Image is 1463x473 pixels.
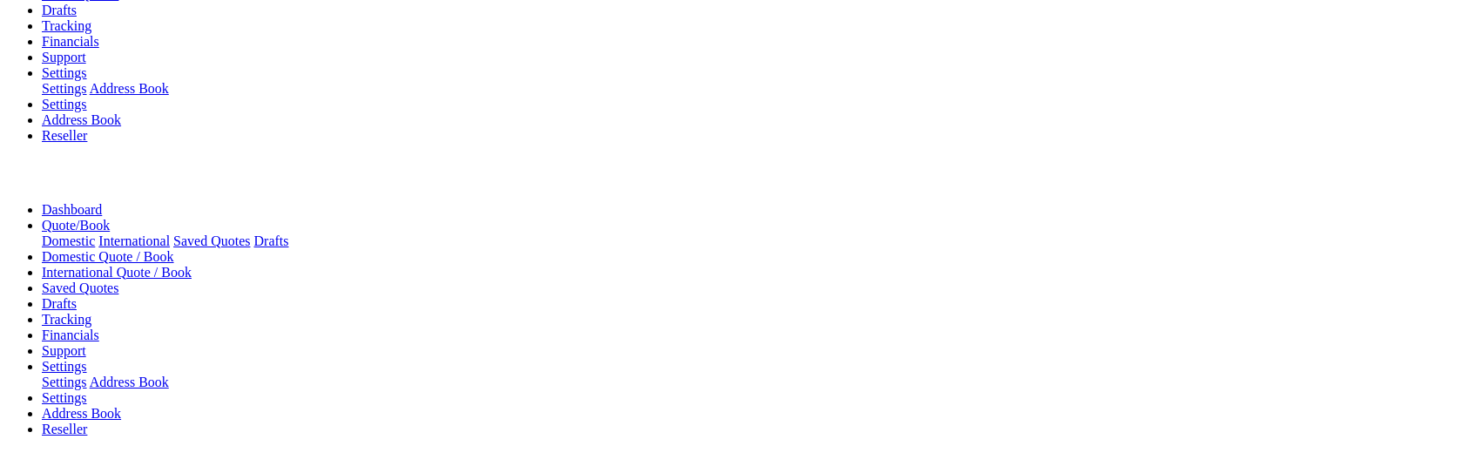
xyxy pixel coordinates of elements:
a: Financials [42,34,99,49]
a: Address Book [42,406,121,421]
a: Support [42,50,86,64]
a: Settings [42,97,87,111]
a: Dashboard [42,202,102,217]
a: Settings [42,390,87,405]
a: Tracking [42,18,91,33]
a: Settings [42,375,87,389]
a: Saved Quotes [173,233,250,248]
a: Quote/Book [42,218,110,233]
a: Address Book [90,375,169,389]
a: Drafts [42,3,77,17]
div: Quote/Book [42,233,1456,249]
div: Quote/Book [42,81,1456,97]
a: Settings [42,81,87,96]
a: International [98,233,170,248]
a: Address Book [42,112,121,127]
a: Tracking [42,312,91,327]
a: Drafts [254,233,289,248]
a: Financials [42,328,99,342]
a: Saved Quotes [42,280,118,295]
a: Reseller [42,128,87,143]
a: Reseller [42,422,87,436]
a: Settings [42,65,87,80]
a: Domestic [42,233,95,248]
a: Domestic Quote / Book [42,249,174,264]
a: International Quote / Book [42,265,192,280]
a: Drafts [42,296,77,311]
a: Settings [42,359,87,374]
a: Address Book [90,81,169,96]
div: Quote/Book [42,375,1456,390]
a: Support [42,343,86,358]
